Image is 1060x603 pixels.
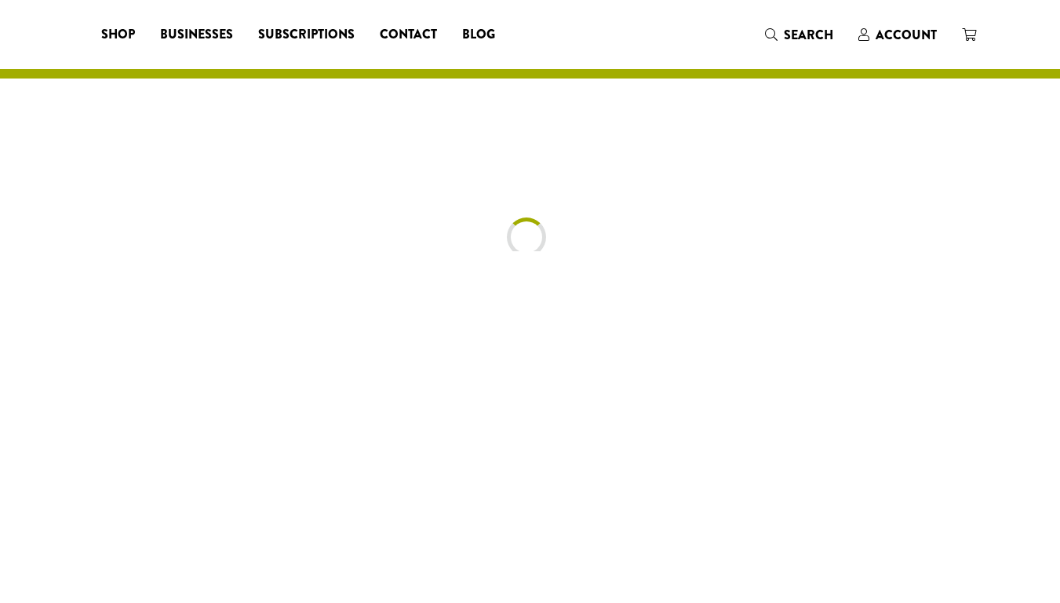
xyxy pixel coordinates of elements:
[148,22,246,47] a: Businesses
[752,22,846,48] a: Search
[367,22,450,47] a: Contact
[462,25,495,45] span: Blog
[246,22,367,47] a: Subscriptions
[89,22,148,47] a: Shop
[380,25,437,45] span: Contact
[160,25,233,45] span: Businesses
[450,22,508,47] a: Blog
[258,25,355,45] span: Subscriptions
[784,26,833,44] span: Search
[876,26,937,44] span: Account
[846,22,949,48] a: Account
[101,25,135,45] span: Shop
